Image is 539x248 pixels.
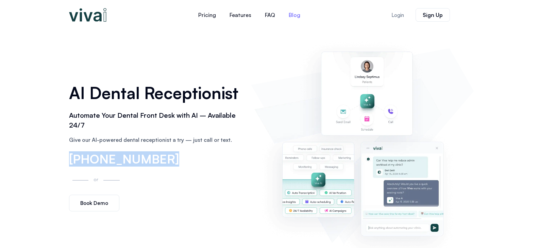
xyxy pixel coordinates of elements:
span: Sign Up [423,12,443,18]
a: Pricing [191,7,223,23]
a: [PHONE_NUMBER] [69,153,179,165]
a: Blog [282,7,307,23]
nav: Menu [151,7,348,23]
a: Login [383,8,412,22]
a: Features [223,7,258,23]
a: FAQ [258,7,282,23]
h1: AI Dental Receptionist [69,81,245,105]
h2: Automate Your Dental Front Desk with AI – Available 24/7 [69,111,245,130]
span: Book Demo [80,201,108,206]
p: or [92,175,100,183]
a: Sign Up [416,8,450,22]
a: Book Demo [69,195,119,211]
p: Give our AI-powered dental receptionist a try — just call or text. [69,136,245,144]
span: Login [391,13,404,18]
